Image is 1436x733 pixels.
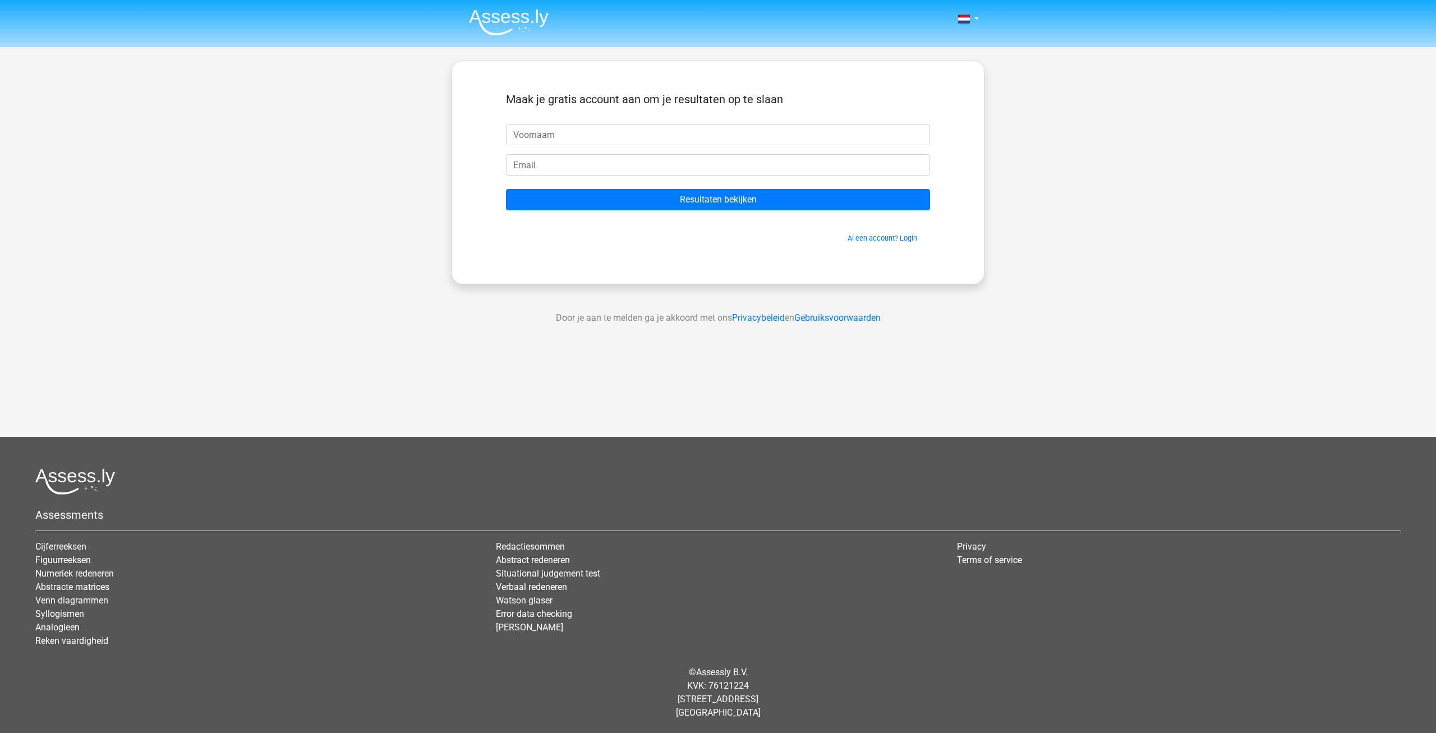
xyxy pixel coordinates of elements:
a: Privacybeleid [732,312,785,323]
a: Cijferreeksen [35,541,86,552]
img: Assessly logo [35,468,115,495]
a: Syllogismen [35,608,84,619]
a: Situational judgement test [496,568,600,579]
h5: Maak je gratis account aan om je resultaten op te slaan [506,93,930,106]
a: Numeriek redeneren [35,568,114,579]
div: © KVK: 76121224 [STREET_ADDRESS] [GEOGRAPHIC_DATA] [27,657,1409,729]
a: Al een account? Login [848,234,917,242]
a: Figuurreeksen [35,555,91,565]
a: Verbaal redeneren [496,582,567,592]
a: Analogieen [35,622,80,633]
a: Reken vaardigheid [35,635,108,646]
a: Redactiesommen [496,541,565,552]
input: Voornaam [506,124,930,145]
a: Watson glaser [496,595,553,606]
a: [PERSON_NAME] [496,622,563,633]
input: Resultaten bekijken [506,189,930,210]
a: Error data checking [496,608,572,619]
input: Email [506,154,930,176]
a: Abstract redeneren [496,555,570,565]
h5: Assessments [35,508,1401,522]
a: Privacy [957,541,986,552]
a: Gebruiksvoorwaarden [794,312,881,323]
a: Venn diagrammen [35,595,108,606]
a: Abstracte matrices [35,582,109,592]
img: Assessly [469,9,549,35]
a: Assessly B.V. [696,667,748,677]
a: Terms of service [957,555,1022,565]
